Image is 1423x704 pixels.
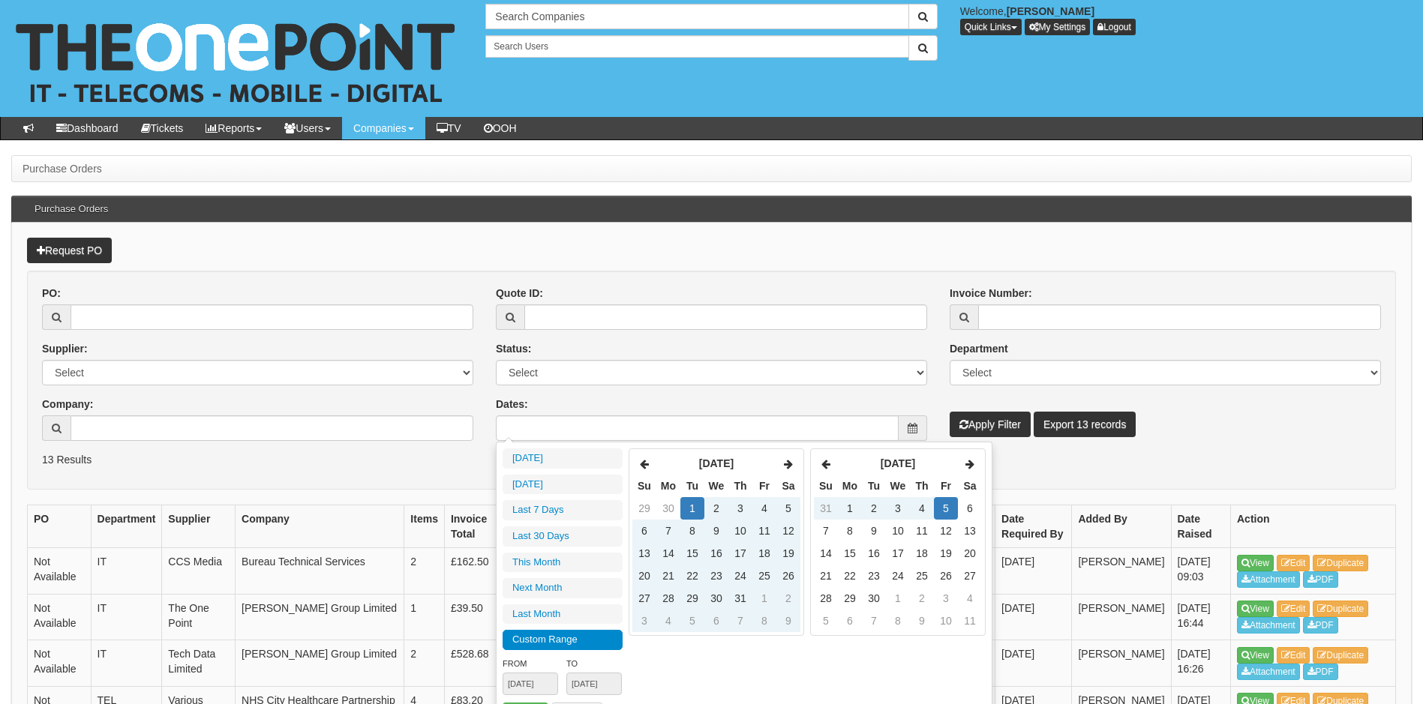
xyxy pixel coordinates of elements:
th: Fr [752,475,776,497]
button: Apply Filter [950,412,1031,437]
td: 1 [404,594,445,640]
th: Th [728,475,752,497]
a: Tickets [130,117,195,139]
label: Quote ID: [496,286,543,301]
td: £162.50 [444,548,514,595]
td: 19 [934,542,958,565]
a: View [1237,601,1274,617]
a: Dashboard [45,117,130,139]
td: 15 [838,542,862,565]
td: 7 [814,520,838,542]
th: Tu [680,475,704,497]
li: Purchase Orders [23,161,102,176]
td: 21 [814,565,838,587]
th: Supplier [162,505,236,548]
td: 24 [728,565,752,587]
th: Added By [1072,505,1171,548]
p: 13 Results [42,452,1381,467]
td: [DATE] 09:03 [1171,548,1230,595]
li: Custom Range [503,630,623,650]
td: £39.50 [444,594,514,640]
a: Duplicate [1313,555,1368,571]
td: 8 [680,520,704,542]
td: 4 [958,587,982,610]
td: 3 [886,497,910,520]
li: This Month [503,553,623,573]
a: View [1237,555,1274,571]
input: Search Companies [485,4,908,29]
a: Duplicate [1313,601,1368,617]
td: 9 [704,520,728,542]
th: Sa [776,475,800,497]
td: 13 [632,542,656,565]
td: 29 [838,587,862,610]
td: 20 [958,542,982,565]
td: 31 [814,497,838,520]
th: PO [28,505,92,548]
td: 19 [776,542,800,565]
td: Not Available [28,594,92,640]
a: Attachment [1237,664,1300,680]
td: 5 [776,497,800,520]
td: Not Available [28,548,92,595]
td: 28 [656,587,680,610]
td: 2 [404,640,445,687]
td: 1 [752,587,776,610]
th: Su [632,475,656,497]
label: Status: [496,341,531,356]
td: Bureau Technical Services [236,548,404,595]
td: [PERSON_NAME] Group Limited [236,594,404,640]
td: 10 [728,520,752,542]
td: 16 [862,542,886,565]
td: 1 [680,497,704,520]
a: Request PO [27,238,112,263]
label: Department [950,341,1008,356]
th: Su [814,475,838,497]
a: Duplicate [1313,647,1368,664]
a: Users [273,117,342,139]
td: 7 [656,520,680,542]
td: 27 [958,565,982,587]
a: PDF [1303,664,1338,680]
a: TV [425,117,473,139]
a: Reports [194,117,273,139]
td: 23 [704,565,728,587]
label: PO: [42,286,61,301]
td: 7 [728,610,752,632]
td: [PERSON_NAME] [1072,548,1171,595]
td: 6 [704,610,728,632]
th: Date Required By [995,505,1072,548]
input: Search Users [485,35,908,58]
td: [DATE] [995,594,1072,640]
label: Company: [42,397,93,412]
td: 15 [680,542,704,565]
a: Attachment [1237,571,1300,588]
a: Companies [342,117,425,139]
label: Dates: [496,397,528,412]
td: Tech Data Limited [162,640,236,687]
td: 2 [704,497,728,520]
td: 7 [862,610,886,632]
td: 2 [910,587,934,610]
td: 9 [910,610,934,632]
td: 27 [632,587,656,610]
td: 5 [680,610,704,632]
td: 16 [704,542,728,565]
td: Not Available [28,640,92,687]
label: Invoice Number: [950,286,1032,301]
td: 10 [886,520,910,542]
th: We [886,475,910,497]
td: 12 [776,520,800,542]
label: Supplier: [42,341,88,356]
a: PDF [1303,617,1338,634]
th: We [704,475,728,497]
td: 2 [862,497,886,520]
th: Date Raised [1171,505,1230,548]
td: 29 [632,497,656,520]
td: 12 [934,520,958,542]
label: To [566,656,622,671]
td: 2 [776,587,800,610]
td: 9 [862,520,886,542]
td: [DATE] 16:26 [1171,640,1230,687]
td: CCS Media [162,548,236,595]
